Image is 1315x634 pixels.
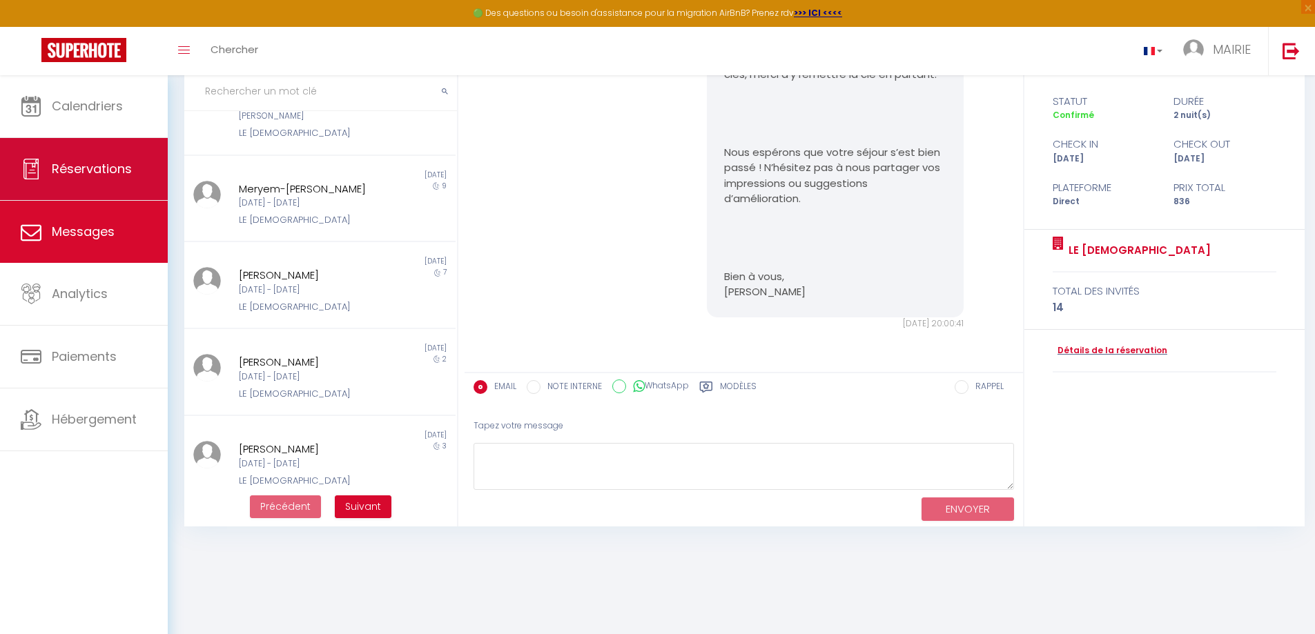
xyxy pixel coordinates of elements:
[1044,179,1165,196] div: Plateforme
[1044,195,1165,208] div: Direct
[707,317,964,330] div: [DATE] 20:00:41
[626,379,689,395] label: WhatsApp
[442,441,447,451] span: 3
[52,160,132,177] span: Réservations
[720,380,757,397] label: Modèles
[200,27,269,75] a: Chercher
[1044,152,1165,166] div: [DATE]
[487,380,516,395] label: EMAIL
[52,410,137,428] span: Hébergement
[41,38,126,62] img: Super Booking
[968,380,1004,395] label: RAPPEL
[52,285,108,302] span: Analytics
[922,497,1014,522] button: ENVOYER
[1165,136,1285,152] div: check out
[1165,109,1285,122] div: 2 nuit(s)
[320,170,455,181] div: [DATE]
[211,42,258,57] span: Chercher
[239,181,379,197] div: Meryem-[PERSON_NAME]
[442,181,447,191] span: 9
[193,181,221,208] img: ...
[239,387,379,401] div: LE [DEMOGRAPHIC_DATA]
[320,430,455,441] div: [DATE]
[52,223,115,240] span: Messages
[193,441,221,468] img: ...
[474,409,1014,443] div: Tapez votre message
[239,267,379,284] div: [PERSON_NAME]
[193,267,221,295] img: ...
[335,495,391,519] button: Next
[239,126,379,140] div: LE [DEMOGRAPHIC_DATA]
[1165,93,1285,110] div: durée
[1173,27,1268,75] a: ... MAIRIE
[442,354,447,364] span: 2
[540,380,602,395] label: NOTE INTERNE
[1053,299,1277,316] div: 14
[239,457,379,470] div: [DATE] - [DATE]
[1165,179,1285,196] div: Prix total
[239,474,379,488] div: LE [DEMOGRAPHIC_DATA]
[1044,136,1165,152] div: check in
[239,213,379,227] div: LE [DEMOGRAPHIC_DATA]
[794,7,842,19] a: >>> ICI <<<<
[1165,152,1285,166] div: [DATE]
[724,269,946,300] p: Bien à vous, [PERSON_NAME]
[52,97,123,115] span: Calendriers
[1053,283,1277,299] div: total des invités
[443,267,447,277] span: 7
[1183,39,1204,60] img: ...
[1213,41,1251,58] span: MAIRIE
[724,145,946,207] p: Nous espérons que votre séjour s’est bien passé ! N’hésitez pas à nous partager vos impressions o...
[239,284,379,297] div: [DATE] - [DATE]
[320,256,455,267] div: [DATE]
[1064,242,1211,259] a: LE [DEMOGRAPHIC_DATA]
[345,499,381,513] span: Suivant
[239,197,379,210] div: [DATE] - [DATE]
[1053,109,1094,121] span: Confirmé
[52,348,117,365] span: Paiements
[1044,93,1165,110] div: statut
[193,354,221,382] img: ...
[184,72,457,111] input: Rechercher un mot clé
[239,370,379,384] div: [DATE] - [DATE]
[1053,344,1167,357] a: Détails de la réservation
[1283,42,1300,59] img: logout
[239,441,379,457] div: [PERSON_NAME]
[239,300,379,314] div: LE [DEMOGRAPHIC_DATA]
[260,499,311,513] span: Précédent
[320,343,455,354] div: [DATE]
[239,354,379,370] div: [PERSON_NAME]
[250,495,321,519] button: Previous
[1165,195,1285,208] div: 836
